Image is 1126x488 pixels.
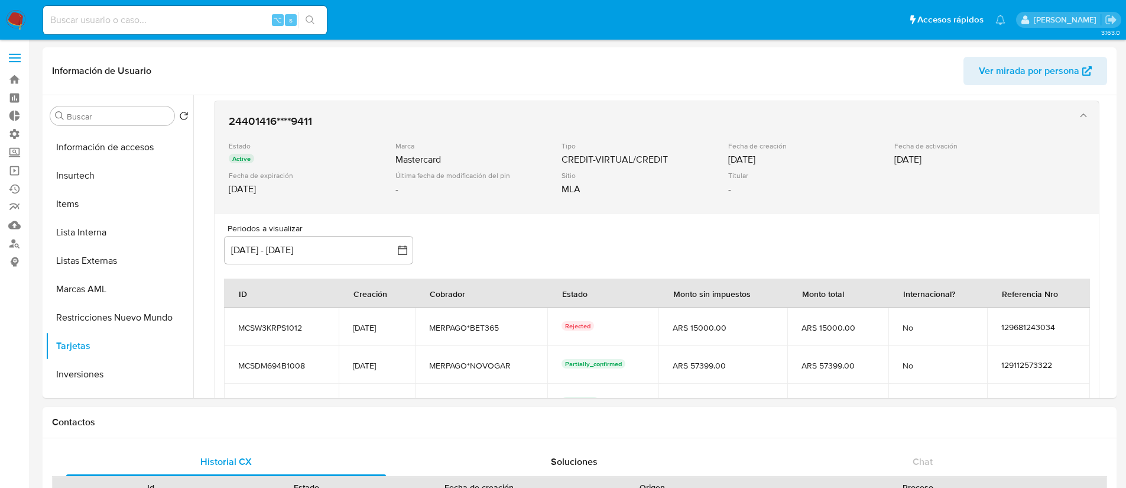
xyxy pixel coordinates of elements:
[551,455,598,468] span: Soluciones
[46,247,193,275] button: Listas Externas
[43,12,327,28] input: Buscar usuario o caso...
[298,12,322,28] button: search-icon
[52,416,1107,428] h1: Contactos
[46,303,193,332] button: Restricciones Nuevo Mundo
[963,57,1107,85] button: Ver mirada por persona
[46,218,193,247] button: Lista Interna
[917,14,984,26] span: Accesos rápidos
[46,275,193,303] button: Marcas AML
[67,111,170,122] input: Buscar
[46,161,193,190] button: Insurtech
[995,15,1005,25] a: Notificaciones
[979,57,1079,85] span: Ver mirada por persona
[273,14,282,25] span: ⌥
[52,65,151,77] h1: Información de Usuario
[289,14,293,25] span: s
[46,133,193,161] button: Información de accesos
[46,190,193,218] button: Items
[200,455,252,468] span: Historial CX
[46,389,193,417] button: CBT
[913,455,933,468] span: Chat
[46,332,193,360] button: Tarjetas
[55,111,64,121] button: Buscar
[1105,14,1117,26] a: Salir
[179,111,189,124] button: Volver al orden por defecto
[46,360,193,389] button: Inversiones
[1034,14,1101,25] p: ezequielignacio.rocha@mercadolibre.com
